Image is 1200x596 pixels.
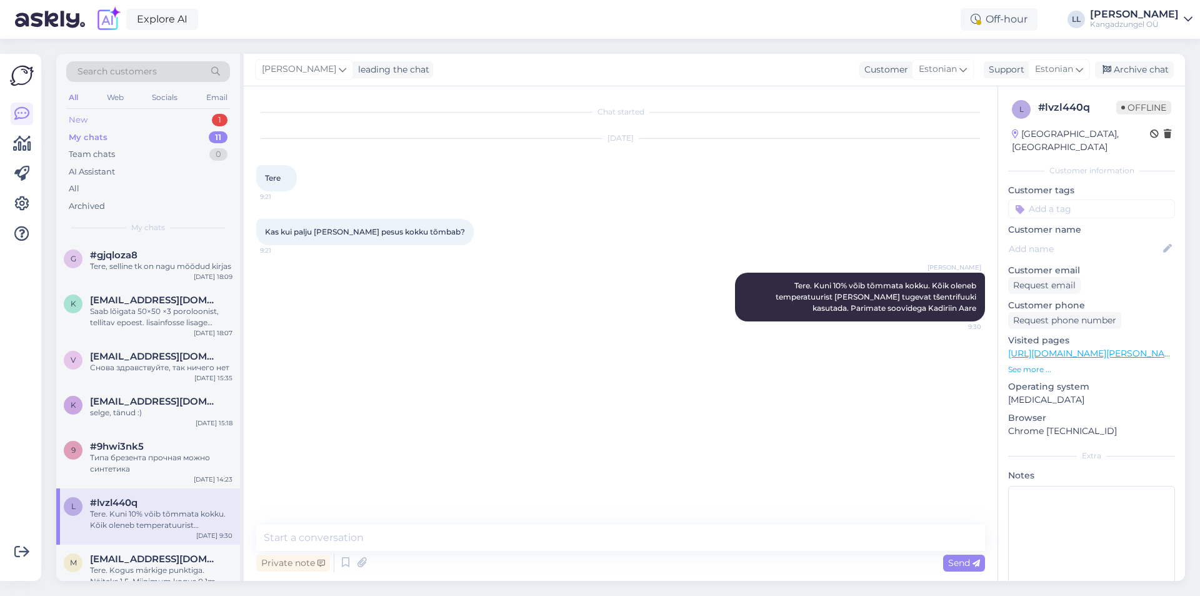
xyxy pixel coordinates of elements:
[1090,9,1192,29] a: [PERSON_NAME]Kangadzungel OÜ
[90,441,144,452] span: #9hwi3nk5
[1008,348,1181,359] a: [URL][DOMAIN_NAME][PERSON_NAME]
[1008,277,1081,294] div: Request email
[1008,264,1175,277] p: Customer email
[919,63,957,76] span: Estonian
[66,89,81,106] div: All
[90,362,232,373] div: Снова здравствуйте, так ничего нет
[256,133,985,144] div: [DATE]
[69,131,107,144] div: My chats
[984,63,1024,76] div: Support
[90,508,232,531] div: Tere. Kuni 10% võib tõmmata kokku. Kõik oleneb temperatuurist [PERSON_NAME] tugevat tšentrifuuki ...
[194,272,232,281] div: [DATE] 18:09
[69,183,79,195] div: All
[209,131,227,144] div: 11
[69,148,115,161] div: Team chats
[95,6,121,33] img: explore-ai
[1008,200,1175,218] input: Add a tag
[194,328,232,338] div: [DATE] 18:07
[948,557,980,568] span: Send
[1008,299,1175,312] p: Customer phone
[961,8,1037,31] div: Off-hour
[1008,450,1175,462] div: Extra
[1035,63,1073,76] span: Estonian
[194,475,232,484] div: [DATE] 14:23
[71,254,76,263] span: g
[256,555,330,572] div: Private note
[934,322,981,331] span: 9:30
[1067,11,1085,28] div: LL
[1012,128,1150,154] div: [GEOGRAPHIC_DATA], [GEOGRAPHIC_DATA]
[90,452,232,475] div: Типа брезента прочная можно синтетика
[1009,242,1161,256] input: Add name
[90,396,220,407] span: krepponen@hotmail.com
[1008,412,1175,425] p: Browser
[90,553,220,565] span: moonikaluhamaa@gmail.com
[90,295,220,306] span: karmenmnd@gmail.com
[260,246,307,255] span: 9:21
[1090,19,1179,29] div: Kangadzungel OÜ
[90,497,137,508] span: #lvzl440q
[71,445,76,455] span: 9
[71,299,76,308] span: k
[1008,393,1175,407] p: [MEDICAL_DATA]
[70,558,77,567] span: m
[90,407,232,418] div: selge, tänud :)
[1008,469,1175,482] p: Notes
[1090,9,1179,19] div: [PERSON_NAME]
[1008,380,1175,393] p: Operating system
[149,89,180,106] div: Socials
[1019,104,1024,114] span: l
[69,200,105,213] div: Archived
[776,281,978,313] span: Tere. Kuni 10% võib tõmmata kokku. Kõik oleneb temperatuurist [PERSON_NAME] tugevat tšentrifuuki ...
[1008,312,1121,329] div: Request phone number
[212,114,227,126] div: 1
[859,63,908,76] div: Customer
[194,373,232,383] div: [DATE] 15:35
[927,263,981,272] span: [PERSON_NAME]
[1008,425,1175,438] p: Chrome [TECHNICAL_ID]
[1008,334,1175,347] p: Visited pages
[10,64,34,88] img: Askly Logo
[260,192,307,201] span: 9:21
[126,9,198,30] a: Explore AI
[131,222,165,233] span: My chats
[196,531,232,540] div: [DATE] 9:30
[1008,364,1175,375] p: See more ...
[90,250,137,261] span: #gjqloza8
[90,565,232,587] div: Tere. Kogus märkige punktiga. Näiteks 1.5. Miinimum kogus 0.1m. Parimate soovidega Kadiriin Aare
[1095,61,1174,78] div: Archive chat
[1008,184,1175,197] p: Customer tags
[69,166,115,178] div: AI Assistant
[265,227,465,236] span: Kas kui palju [PERSON_NAME] pesus kokku tõmbab?
[1038,100,1116,115] div: # lvzl440q
[1116,101,1171,114] span: Offline
[69,114,87,126] div: New
[256,106,985,118] div: Chat started
[1008,165,1175,176] div: Customer information
[262,63,336,76] span: [PERSON_NAME]
[209,148,227,161] div: 0
[90,306,232,328] div: Saab lõigata 50×50 ×3 poroloonist, tellitav epoest. lisainfosse lisage täpsem mõõt.
[71,502,76,511] span: l
[204,89,230,106] div: Email
[71,400,76,410] span: k
[1008,223,1175,236] p: Customer name
[90,261,232,272] div: Tere, selline tk on nagu mõõdud kirjas
[77,65,157,78] span: Search customers
[71,355,76,365] span: v
[104,89,126,106] div: Web
[353,63,429,76] div: leading the chat
[90,351,220,362] span: veleswood.ou@gmail.com
[196,418,232,428] div: [DATE] 15:18
[265,173,281,183] span: Tere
